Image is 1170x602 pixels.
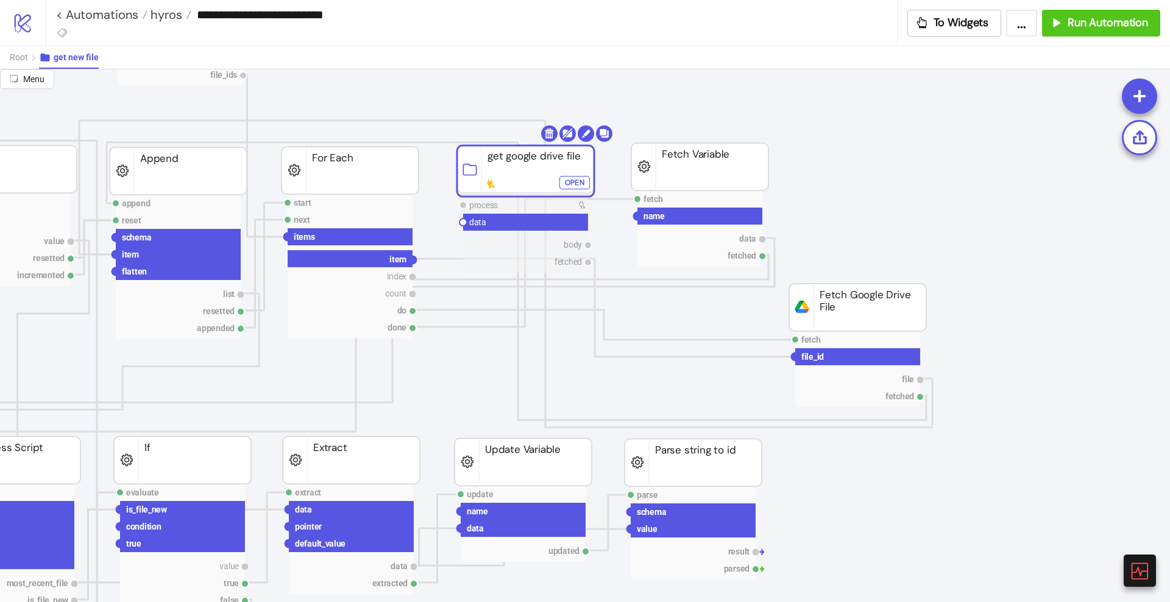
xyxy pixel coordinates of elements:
[44,236,65,246] text: value
[385,289,406,298] text: count
[10,52,28,62] span: Root
[469,217,486,227] text: data
[10,74,18,83] span: radius-bottomright
[467,489,494,499] text: update
[637,490,658,500] text: parse
[126,522,161,531] text: condition
[467,506,488,516] text: name
[122,267,147,276] text: flatten
[934,16,989,30] span: To Widgets
[7,578,69,588] text: most_recent_file
[467,523,484,533] text: data
[54,52,99,62] span: get new file
[643,211,665,221] text: name
[801,352,824,362] text: file_id
[210,70,237,80] text: file_ids
[295,488,321,497] text: extract
[637,507,667,517] text: schema
[294,215,310,225] text: next
[56,9,147,21] a: < Automations
[469,200,498,210] text: process
[122,250,139,259] text: item
[39,46,99,69] button: get new file
[295,505,312,514] text: data
[387,271,406,281] text: index
[147,7,182,23] span: hyros
[728,547,750,556] text: result
[295,539,346,548] text: default_value
[902,374,914,384] text: file
[637,524,658,534] text: value
[739,234,756,243] text: data
[219,561,239,571] text: value
[294,198,311,208] text: start
[126,539,141,548] text: true
[565,175,584,189] div: Open
[295,522,322,531] text: pointer
[801,335,821,345] text: fetch
[559,176,590,189] button: Open
[907,10,1002,37] button: To Widgets
[1042,10,1160,37] button: Run Automation
[122,215,141,225] text: reset
[122,233,152,242] text: schema
[147,9,191,21] a: hyros
[294,232,315,242] text: items
[389,254,406,264] text: item
[1006,10,1037,37] button: ...
[126,488,159,497] text: evaluate
[643,194,663,204] text: fetch
[1068,16,1148,30] span: Run Automation
[122,198,151,208] text: append
[10,46,39,69] button: Root
[23,74,44,84] span: Menu
[223,289,235,299] text: list
[564,240,582,250] text: body
[391,561,408,571] text: data
[126,505,168,514] text: is_file_new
